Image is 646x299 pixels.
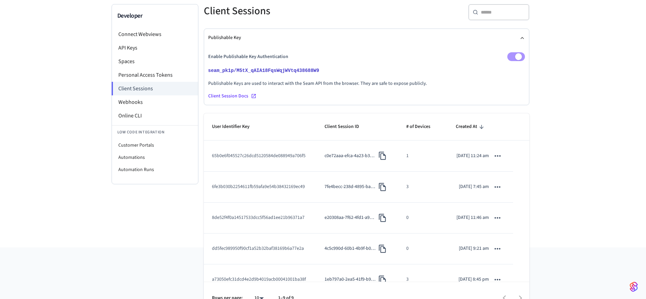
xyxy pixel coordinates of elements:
[456,122,486,132] span: Created At
[207,67,326,75] button: seam_pk1p/M5tX_qAIA18FqsWqjWVtq438688W9
[375,242,390,256] button: Copy Client Session ID
[204,172,316,203] td: 6fe3b030b2254611fb59afa9e54b38432169ec49
[459,245,489,252] p: [DATE] 9:21 am
[398,264,448,295] td: 3
[208,53,288,60] p: Enable Publishable Key Authentication
[112,41,198,55] li: API Keys
[398,172,448,203] td: 3
[112,82,198,95] li: Client Sessions
[325,122,368,132] span: Client Session ID
[204,141,316,171] td: 65b0e6f045527c26dcd5120584de088949a706f5
[112,109,198,123] li: Online CLI
[375,273,390,287] button: Copy Client Session ID
[325,183,375,190] p: 7fe4becc-238d-4895-ba50-d8466aa1b25b
[112,125,198,139] li: Low Code Integration
[112,27,198,41] li: Connect Webviews
[459,183,489,190] p: [DATE] 7:45 am
[325,245,375,252] p: 4c5c990d-60b1-4b9f-b01e-c21a271b87f0
[325,214,375,221] p: e20308aa-7f62-4fd1-a9d2-3e34dcfa1176
[398,203,448,233] td: 0
[204,233,316,264] td: dd5fec989950f90cf1a52b32baf38169b6a77e2a
[208,80,525,87] p: Publishable Keys are used to interact with the Seam API from the browser. They are safe to expose...
[456,214,489,221] p: [DATE] 11:46 am
[458,276,489,283] p: [DATE] 8:45 pm
[112,95,198,109] li: Webhooks
[456,152,489,160] p: [DATE] 11:24 am
[208,29,525,47] button: Publishable Key
[375,180,390,194] button: Copy Client Session ID
[112,164,198,176] li: Automation Runs
[208,93,525,99] a: Client Session Docs
[112,151,198,164] li: Automations
[112,55,198,68] li: Spaces
[325,276,375,283] p: 1eb797a0-2ea5-41f9-b9a2-a2020371f135
[398,233,448,264] td: 0
[112,139,198,151] li: Customer Portals
[630,281,638,292] img: SeamLogoGradient.69752ec5.svg
[375,149,390,163] button: Copy Client Session ID
[112,68,198,82] li: Personal Access Tokens
[117,11,193,21] h3: Developer
[208,47,525,105] div: Publishable Key
[375,211,390,225] button: Copy Client Session ID
[325,152,375,160] p: c0e72aaa-efca-4a23-b3a6-12ede684ef5b
[204,264,316,295] td: a73050efc31dcd4e2d9b4019acb00041001ba38f
[398,141,448,171] td: 1
[212,122,258,132] span: User Identifier Key
[204,203,316,233] td: 8de52f4f0a14517533dcc5f56ad1ee21b96371a7
[406,122,439,132] span: # of Devices
[204,4,363,18] h5: Client Sessions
